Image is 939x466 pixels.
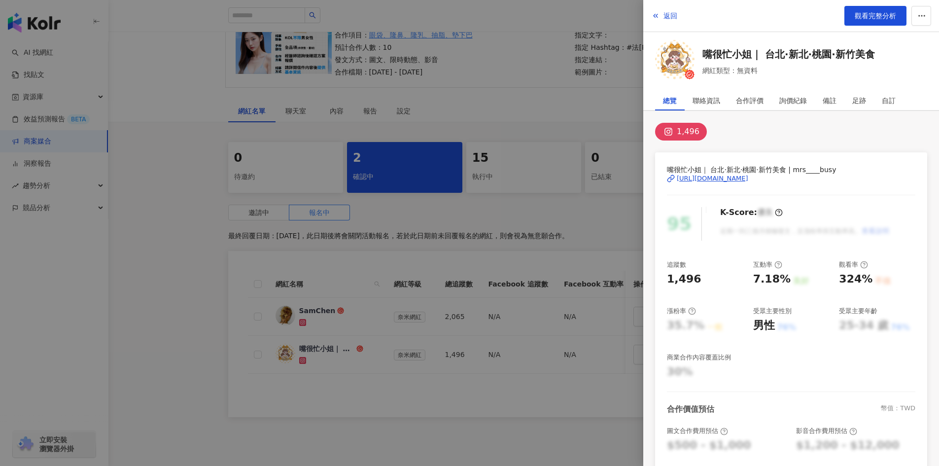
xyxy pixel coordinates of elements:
[753,318,775,333] div: 男性
[882,91,896,110] div: 自訂
[844,6,906,26] a: 觀看完整分析
[655,40,695,79] img: KOL Avatar
[736,91,764,110] div: 合作評價
[753,272,791,287] div: 7.18%
[667,260,686,269] div: 追蹤數
[667,404,714,415] div: 合作價值預估
[663,12,677,20] span: 返回
[677,125,699,139] div: 1,496
[677,174,748,183] div: [URL][DOMAIN_NAME]
[839,272,872,287] div: 324%
[881,404,915,415] div: 幣值：TWD
[663,91,677,110] div: 總覽
[655,40,695,83] a: KOL Avatar
[667,164,915,175] span: 嘴很忙小姐｜ 台北·新北·桃園·新竹美食 | mrs____busy
[720,207,783,218] div: K-Score :
[839,260,868,269] div: 觀看率
[667,307,696,316] div: 漲粉率
[655,123,707,141] button: 1,496
[855,12,896,20] span: 觀看完整分析
[651,6,678,26] button: 返回
[693,91,720,110] div: 聯絡資訊
[702,65,875,76] span: 網紅類型：無資料
[667,174,915,183] a: [URL][DOMAIN_NAME]
[753,260,782,269] div: 互動率
[796,427,857,435] div: 影音合作費用預估
[753,307,792,316] div: 受眾主要性別
[823,91,836,110] div: 備註
[839,307,877,316] div: 受眾主要年齡
[667,272,701,287] div: 1,496
[852,91,866,110] div: 足跡
[779,91,807,110] div: 詢價紀錄
[702,47,875,61] a: 嘴很忙小姐｜ 台北·新北·桃園·新竹美食
[667,427,728,435] div: 圖文合作費用預估
[667,353,731,362] div: 商業合作內容覆蓋比例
